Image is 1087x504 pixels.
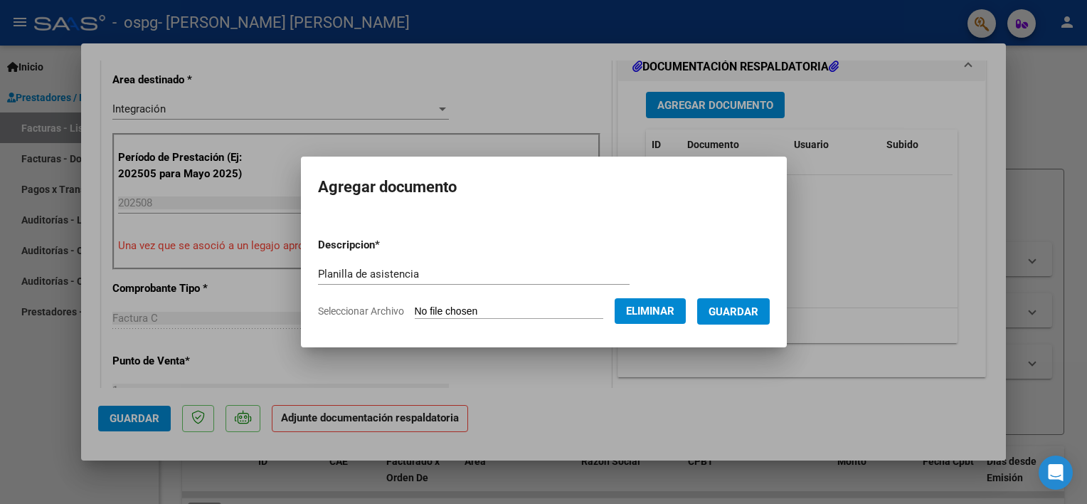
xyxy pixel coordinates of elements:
button: Eliminar [615,298,686,324]
h2: Agregar documento [318,174,770,201]
span: Eliminar [626,305,674,317]
div: Open Intercom Messenger [1039,456,1073,490]
span: Seleccionar Archivo [318,305,404,317]
span: Guardar [709,305,758,318]
button: Guardar [697,298,770,325]
p: Descripcion [318,237,454,253]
